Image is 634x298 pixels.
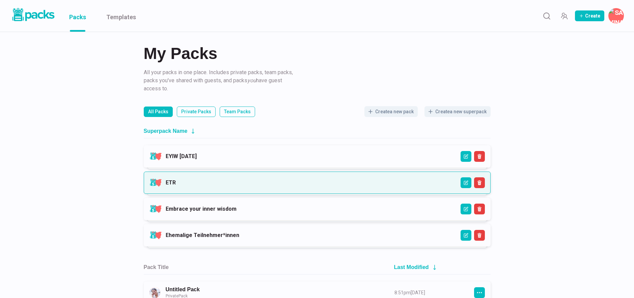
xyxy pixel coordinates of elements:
button: Search [540,9,553,23]
button: Edit [461,230,471,241]
h2: My Packs [144,46,491,62]
button: Edit [461,204,471,214]
button: Createa new pack [364,106,418,117]
p: Team Packs [224,108,251,115]
a: Packs logo [10,7,56,25]
p: Private Packs [181,108,211,115]
button: Delete Superpack [474,204,485,214]
button: Delete Superpack [474,177,485,188]
button: Savina Tilmann [608,8,624,24]
h2: Superpack Name [144,128,188,134]
button: Createa new superpack [424,106,491,117]
h2: Pack Title [144,264,169,270]
button: Manage Team Invites [557,9,571,23]
button: Create Pack [575,10,604,21]
button: Delete Superpack [474,230,485,241]
button: Edit [461,177,471,188]
img: Packs logo [10,7,56,23]
h2: Last Modified [394,264,429,270]
p: All Packs [148,108,168,115]
button: Delete Superpack [474,151,485,162]
p: All your packs in one place. Includes private packs, team packs, packs you've shared with guests,... [144,68,296,93]
button: Edit [461,151,471,162]
i: you [247,77,256,84]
